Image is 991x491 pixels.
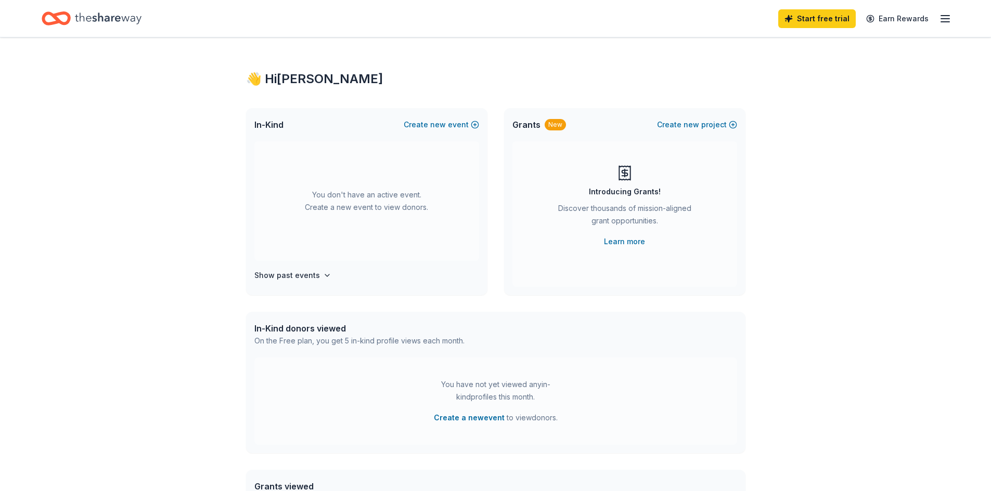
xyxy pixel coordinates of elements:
[434,412,505,424] button: Create a newevent
[254,269,320,282] h4: Show past events
[254,322,465,335] div: In-Kind donors viewed
[254,118,284,131] span: In-Kind
[554,202,696,231] div: Discover thousands of mission-aligned grant opportunities.
[430,118,446,131] span: new
[512,118,540,131] span: Grants
[860,9,935,28] a: Earn Rewards
[545,119,566,130] div: New
[434,412,558,424] span: to view donors .
[431,378,561,403] div: You have not yet viewed any in-kind profiles this month.
[254,335,465,347] div: On the Free plan, you get 5 in-kind profile views each month.
[404,118,479,131] button: Createnewevent
[246,71,745,87] div: 👋 Hi [PERSON_NAME]
[684,118,699,131] span: new
[42,6,141,31] a: Home
[589,185,661,198] div: Introducing Grants!
[604,235,645,248] a: Learn more
[254,141,479,261] div: You don't have an active event. Create a new event to view donors.
[254,269,331,282] button: Show past events
[657,118,737,131] button: Createnewproject
[778,9,856,28] a: Start free trial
